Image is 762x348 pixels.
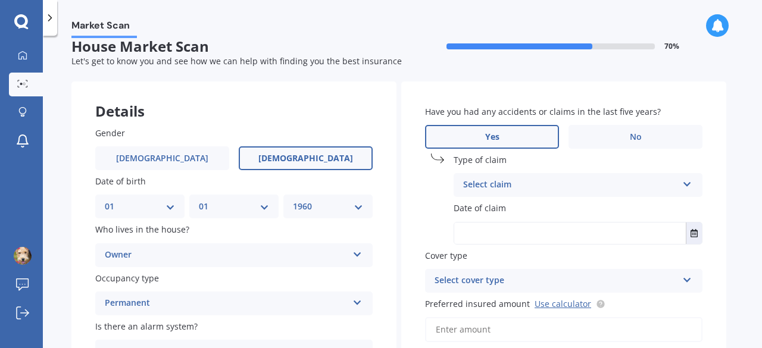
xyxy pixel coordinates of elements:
[71,55,402,67] span: Let's get to know you and see how we can help with finding you the best insurance
[71,20,137,36] span: Market Scan
[630,132,642,142] span: No
[95,272,159,284] span: Occupancy type
[664,42,679,51] span: 70 %
[95,321,198,332] span: Is there an alarm system?
[14,247,32,265] img: picture
[463,178,677,192] div: Select claim
[485,132,499,142] span: Yes
[95,175,146,187] span: Date of birth
[71,81,396,117] div: Details
[454,203,506,214] span: Date of claim
[425,250,467,261] span: Cover type
[116,153,208,164] span: [DEMOGRAPHIC_DATA]
[425,106,661,117] span: Have you had any accidents or claims in the last five years?
[454,154,507,165] span: Type of claim
[95,127,125,139] span: Gender
[71,38,399,55] span: House Market Scan
[425,317,702,342] input: Enter amount
[535,298,591,309] a: Use calculator
[105,296,348,311] div: Permanent
[258,153,353,164] span: [DEMOGRAPHIC_DATA]
[435,274,677,288] div: Select cover type
[95,224,189,236] span: Who lives in the house?
[686,222,702,244] button: Select date
[105,248,348,262] div: Owner
[425,298,530,309] span: Preferred insured amount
